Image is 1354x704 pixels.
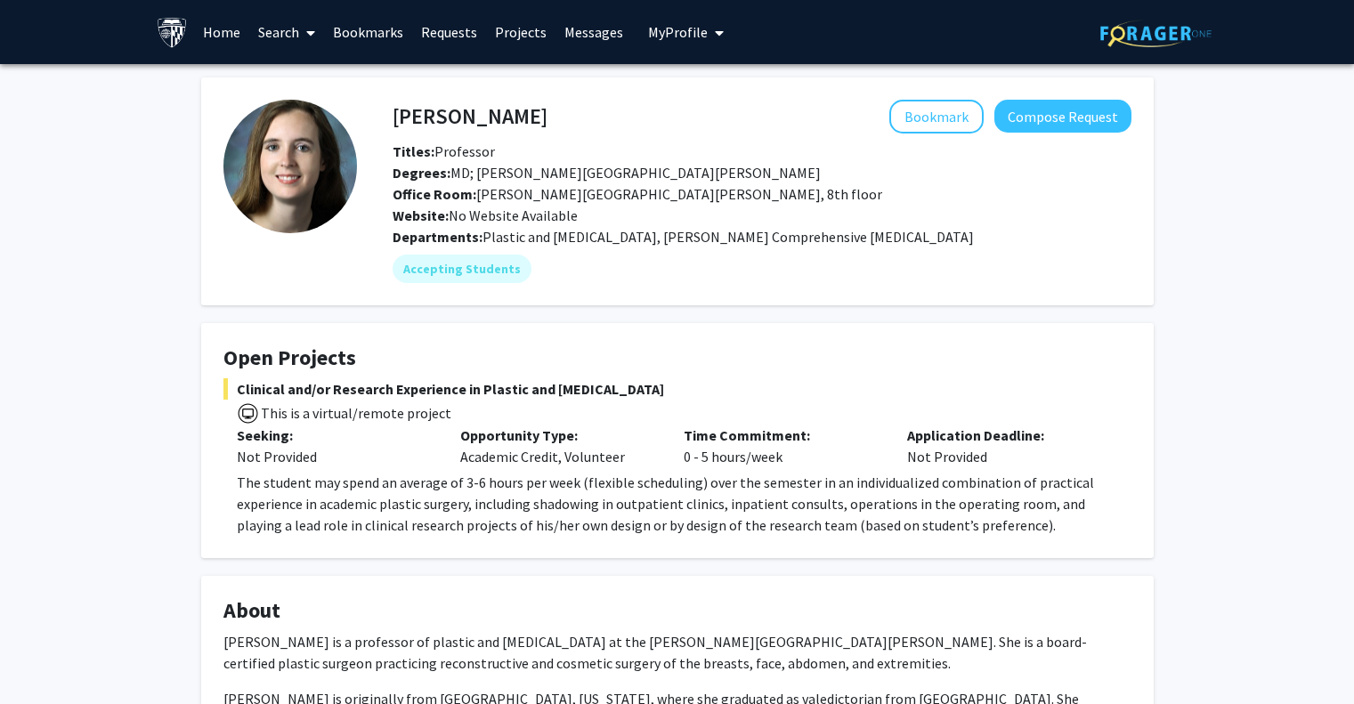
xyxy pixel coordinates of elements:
[237,446,434,467] div: Not Provided
[994,100,1131,133] button: Compose Request to Michele Manahan
[393,142,434,160] b: Titles:
[237,473,1094,534] span: The student may spend an average of 3-6 hours per week (flexible scheduling) over the semester in...
[393,185,476,203] b: Office Room:
[907,425,1104,446] p: Application Deadline:
[889,100,984,134] button: Add Michele Manahan to Bookmarks
[412,1,486,63] a: Requests
[324,1,412,63] a: Bookmarks
[460,425,657,446] p: Opportunity Type:
[393,206,449,224] b: Website:
[393,142,495,160] span: Professor
[223,631,1131,674] p: [PERSON_NAME] is a professor of plastic and [MEDICAL_DATA] at the [PERSON_NAME][GEOGRAPHIC_DATA][...
[393,255,531,283] mat-chip: Accepting Students
[393,228,482,246] b: Departments:
[447,425,670,467] div: Academic Credit, Volunteer
[223,598,1131,624] h4: About
[393,164,821,182] span: MD; [PERSON_NAME][GEOGRAPHIC_DATA][PERSON_NAME]
[249,1,324,63] a: Search
[223,100,357,233] img: Profile Picture
[157,17,188,48] img: Johns Hopkins University Logo
[1100,20,1212,47] img: ForagerOne Logo
[555,1,632,63] a: Messages
[259,404,451,422] span: This is a virtual/remote project
[223,378,1131,400] span: Clinical and/or Research Experience in Plastic and [MEDICAL_DATA]
[237,425,434,446] p: Seeking:
[223,345,1131,371] h4: Open Projects
[670,425,894,467] div: 0 - 5 hours/week
[393,164,450,182] b: Degrees:
[894,425,1117,467] div: Not Provided
[393,100,547,133] h4: [PERSON_NAME]
[194,1,249,63] a: Home
[13,624,76,691] iframe: Chat
[684,425,880,446] p: Time Commitment:
[486,1,555,63] a: Projects
[482,228,974,246] span: Plastic and [MEDICAL_DATA], [PERSON_NAME] Comprehensive [MEDICAL_DATA]
[393,206,578,224] span: No Website Available
[393,185,882,203] span: [PERSON_NAME][GEOGRAPHIC_DATA][PERSON_NAME], 8th floor
[648,23,708,41] span: My Profile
